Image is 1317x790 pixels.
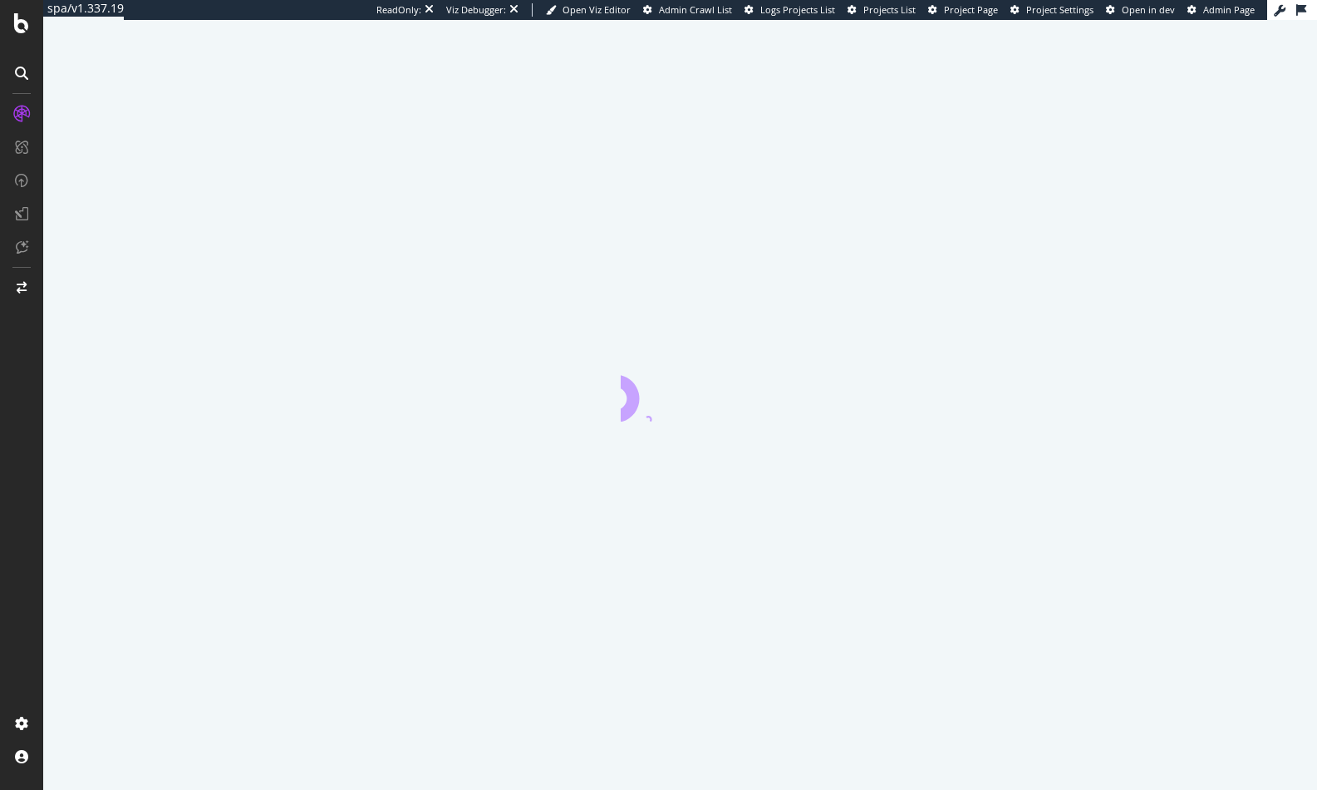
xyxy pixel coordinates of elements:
a: Open Viz Editor [546,3,631,17]
span: Project Page [944,3,998,16]
span: Project Settings [1026,3,1093,16]
a: Projects List [848,3,916,17]
span: Open Viz Editor [563,3,631,16]
a: Admin Page [1187,3,1255,17]
div: animation [621,362,740,422]
a: Logs Projects List [744,3,835,17]
a: Open in dev [1106,3,1175,17]
div: ReadOnly: [376,3,421,17]
span: Admin Crawl List [659,3,732,16]
span: Projects List [863,3,916,16]
a: Admin Crawl List [643,3,732,17]
span: Logs Projects List [760,3,835,16]
span: Admin Page [1203,3,1255,16]
span: Open in dev [1122,3,1175,16]
a: Project Settings [1010,3,1093,17]
div: Viz Debugger: [446,3,506,17]
a: Project Page [928,3,998,17]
